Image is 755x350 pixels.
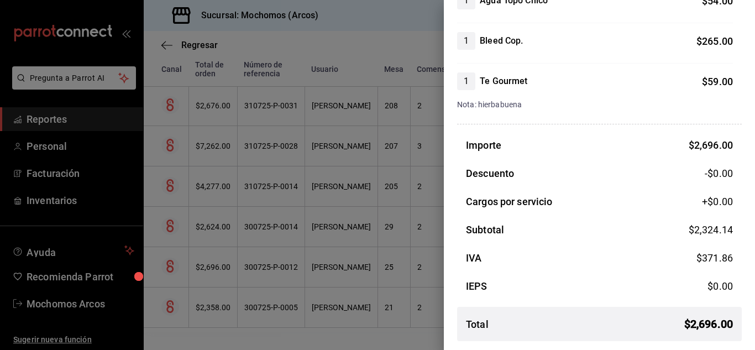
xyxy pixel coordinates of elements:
[457,34,475,48] span: 1
[480,75,527,88] h4: Te Gourmet
[466,222,504,237] h3: Subtotal
[457,100,522,109] span: Nota: hierbabuena
[684,316,733,332] span: $ 2,696.00
[466,138,501,153] h3: Importe
[466,250,481,265] h3: IVA
[689,224,733,236] span: $ 2,324.14
[466,317,489,332] h3: Total
[702,76,733,87] span: $ 59.00
[705,166,733,181] span: -$0.00
[689,139,733,151] span: $ 2,696.00
[480,34,523,48] h4: Bleed Cop.
[696,35,733,47] span: $ 265.00
[707,280,733,292] span: $ 0.00
[696,252,733,264] span: $ 371.86
[466,279,487,294] h3: IEPS
[702,194,733,209] span: +$ 0.00
[457,75,475,88] span: 1
[466,194,553,209] h3: Cargos por servicio
[466,166,514,181] h3: Descuento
